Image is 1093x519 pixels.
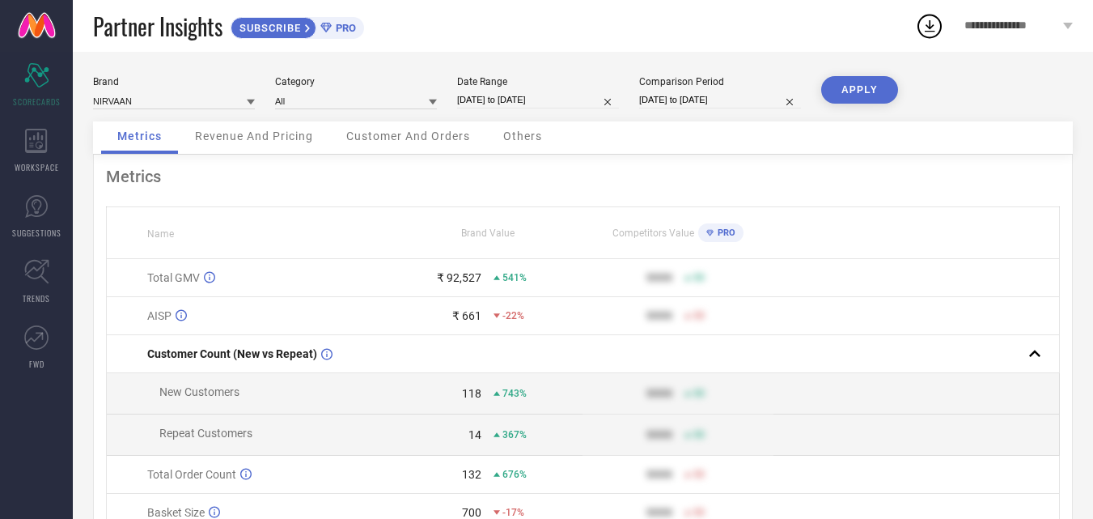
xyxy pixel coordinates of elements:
div: Open download list [915,11,944,40]
div: 9999 [646,271,672,284]
div: Category [275,76,437,87]
span: SCORECARDS [13,96,61,108]
span: 50 [693,310,705,321]
span: TRENDS [23,292,50,304]
span: Total GMV [147,271,200,284]
span: 367% [502,429,527,440]
div: ₹ 92,527 [437,271,481,284]
span: 50 [693,429,705,440]
div: 9999 [646,468,672,481]
span: AISP [147,309,172,322]
div: 9999 [646,428,672,441]
input: Select date range [457,91,619,108]
span: Total Order Count [147,468,236,481]
span: PRO [332,22,356,34]
div: 9999 [646,506,672,519]
span: 50 [693,469,705,480]
span: SUBSCRIBE [231,22,305,34]
input: Select comparison period [639,91,801,108]
span: Name [147,228,174,240]
span: 50 [693,388,705,399]
span: -22% [502,310,524,321]
span: FWD [29,358,44,370]
span: WORKSPACE [15,161,59,173]
span: 676% [502,469,527,480]
span: PRO [714,228,735,238]
span: 541% [502,272,527,283]
span: Customer Count (New vs Repeat) [147,347,317,360]
span: Others [503,130,542,143]
span: Revenue And Pricing [195,130,313,143]
span: Repeat Customers [159,427,252,440]
div: 9999 [646,309,672,322]
div: Brand [93,76,255,87]
div: 700 [462,506,481,519]
div: Date Range [457,76,619,87]
div: 14 [468,428,481,441]
span: SUGGESTIONS [12,227,61,239]
span: Partner Insights [93,10,222,43]
span: -17% [502,507,524,518]
span: Metrics [117,130,162,143]
div: 9999 [646,387,672,400]
button: APPLY [821,76,898,104]
div: ₹ 661 [452,309,481,322]
span: 743% [502,388,527,399]
div: 118 [462,387,481,400]
span: 50 [693,507,705,518]
a: SUBSCRIBEPRO [231,13,364,39]
div: Comparison Period [639,76,801,87]
span: Customer And Orders [346,130,470,143]
span: Competitors Value [612,228,694,239]
div: 132 [462,468,481,481]
span: Basket Size [147,506,205,519]
span: New Customers [159,385,239,398]
span: 50 [693,272,705,283]
div: Metrics [106,167,1060,186]
span: Brand Value [461,228,515,239]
